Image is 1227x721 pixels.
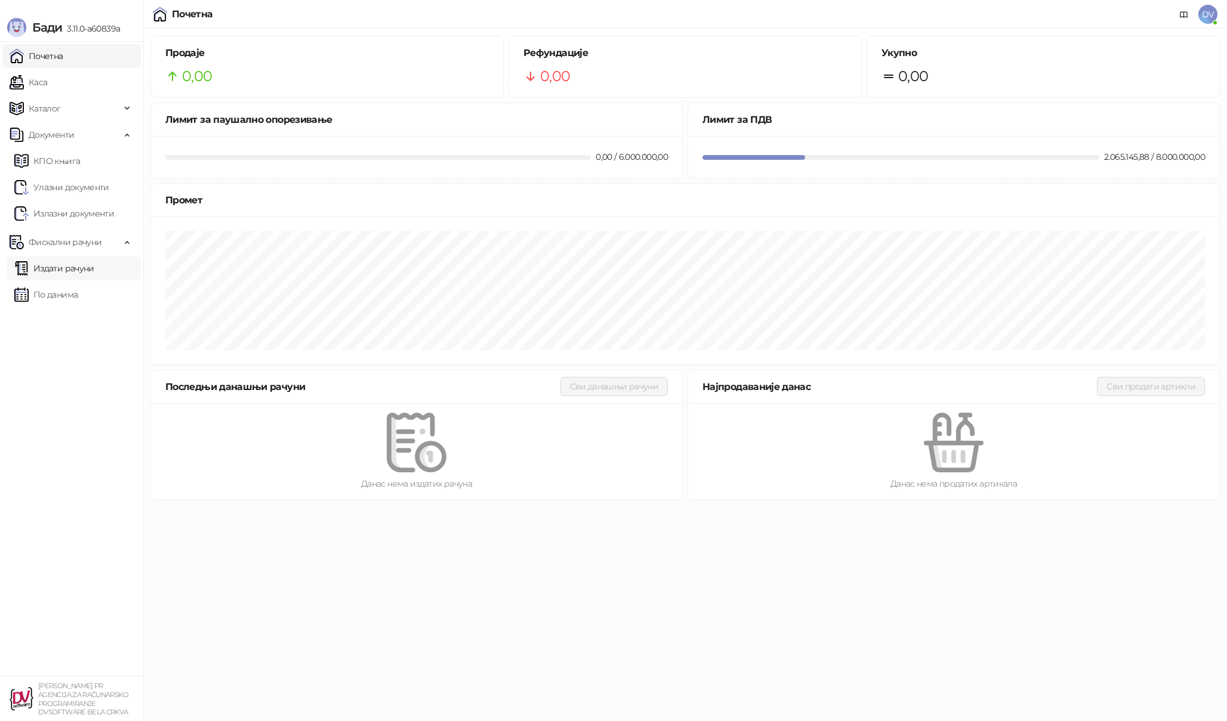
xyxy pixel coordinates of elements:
small: [PERSON_NAME] PR AGENCIJA ZA RAČUNARSKO PROGRAMIRANJE DVSOFTWARE BELA CRKVA [38,682,128,716]
div: Данас нема продатих артикала [707,477,1200,490]
a: Документација [1174,5,1194,24]
span: 0,00 [182,65,212,88]
a: Почетна [10,44,63,68]
span: 0,00 [898,65,928,88]
a: Ulazni dokumentiУлазни документи [14,175,109,199]
div: Почетна [172,10,213,19]
span: Фискални рачуни [29,230,101,254]
div: Лимит за ПДВ [702,112,1205,127]
button: Сви продати артикли [1097,377,1205,396]
button: Сви данашњи рачуни [560,377,668,396]
div: Последњи данашњи рачуни [165,379,560,394]
a: По данима [14,283,78,307]
img: Logo [7,18,26,37]
a: KPO knjigaКПО књига [14,149,80,173]
span: Бади [32,20,62,35]
span: 3.11.0-a60839a [62,23,120,34]
h5: Укупно [881,46,1205,60]
span: Документи [29,123,74,147]
div: 0,00 / 6.000.000,00 [593,150,670,163]
a: Каса [10,70,47,94]
div: Најпродаваније данас [702,379,1097,394]
h5: Продаје [165,46,489,60]
div: 2.065.145,88 / 8.000.000,00 [1102,150,1207,163]
span: 0,00 [540,65,570,88]
div: Промет [165,193,1205,208]
img: 64x64-companyLogo-27d8bcbb-afe7-4653-a1bc-0b7941c9906f.png [10,687,33,711]
span: DV [1198,5,1217,24]
a: Издати рачуни [14,256,94,280]
span: Каталог [29,97,61,120]
div: Данас нема издатих рачуна [170,477,663,490]
div: Лимит за паушално опорезивање [165,112,668,127]
a: Излазни документи [14,202,114,225]
h5: Рефундације [523,46,847,60]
